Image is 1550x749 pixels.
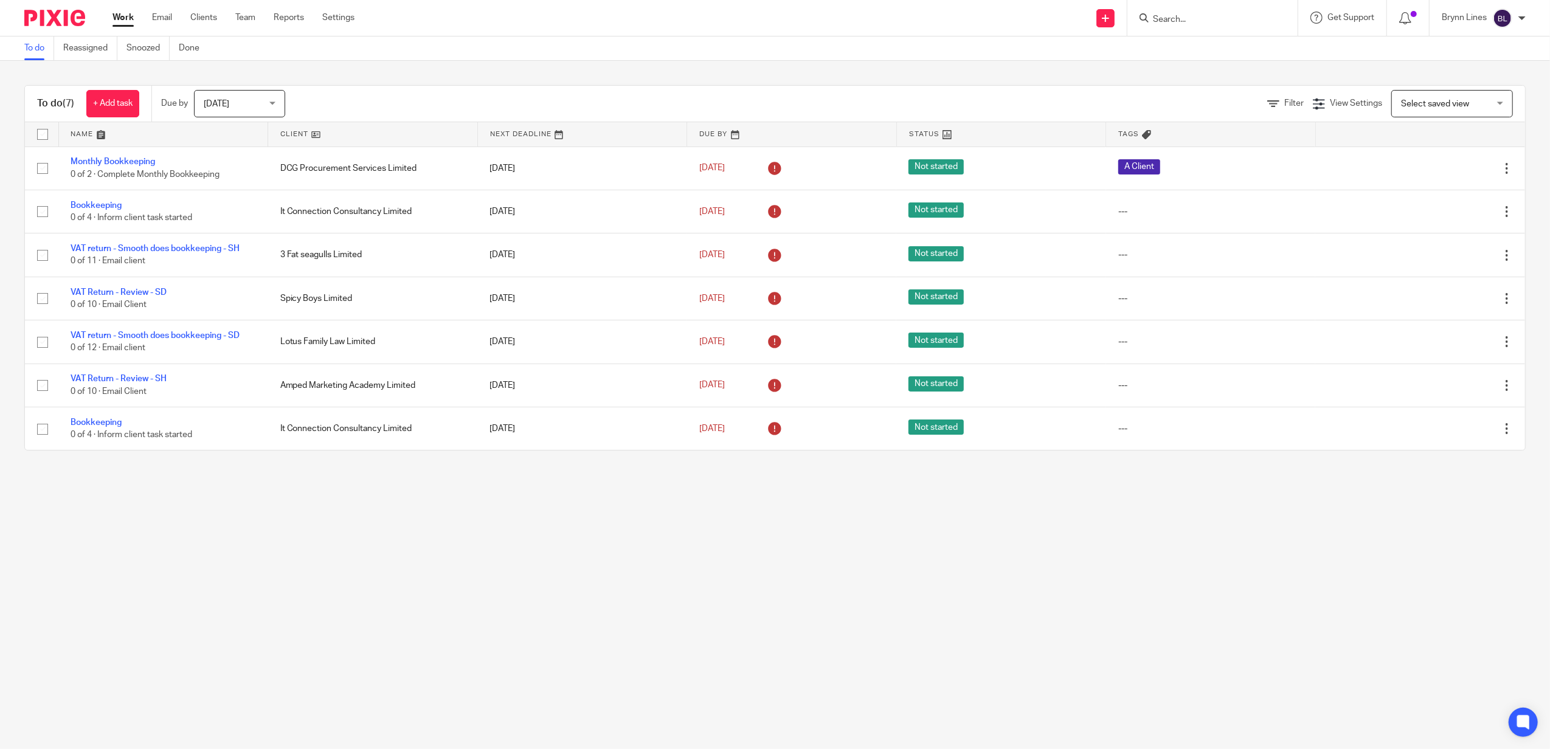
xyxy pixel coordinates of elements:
[71,157,155,166] a: Monthly Bookkeeping
[1118,379,1304,392] div: ---
[268,364,478,407] td: Amped Marketing Academy Limited
[1118,159,1160,174] span: A Client
[37,97,74,110] h1: To do
[1152,15,1261,26] input: Search
[71,213,192,222] span: 0 of 4 · Inform client task started
[268,320,478,364] td: Lotus Family Law Limited
[477,364,687,407] td: [DATE]
[268,147,478,190] td: DCG Procurement Services Limited
[1284,99,1304,108] span: Filter
[477,320,687,364] td: [DATE]
[908,159,964,174] span: Not started
[268,233,478,277] td: 3 Fat seagulls Limited
[699,164,725,173] span: [DATE]
[71,387,147,396] span: 0 of 10 · Email Client
[908,246,964,261] span: Not started
[63,36,117,60] a: Reassigned
[1442,12,1487,24] p: Brynn Lines
[1118,292,1304,305] div: ---
[699,294,725,303] span: [DATE]
[24,10,85,26] img: Pixie
[24,36,54,60] a: To do
[71,300,147,309] span: 0 of 10 · Email Client
[274,12,304,24] a: Reports
[322,12,355,24] a: Settings
[1327,13,1374,22] span: Get Support
[86,90,139,117] a: + Add task
[112,12,134,24] a: Work
[1401,100,1469,108] span: Select saved view
[477,233,687,277] td: [DATE]
[235,12,255,24] a: Team
[908,376,964,392] span: Not started
[179,36,209,60] a: Done
[477,277,687,320] td: [DATE]
[63,98,74,108] span: (7)
[908,289,964,305] span: Not started
[699,250,725,259] span: [DATE]
[268,407,478,450] td: It Connection Consultancy Limited
[908,333,964,348] span: Not started
[1118,205,1304,218] div: ---
[699,337,725,346] span: [DATE]
[71,344,145,353] span: 0 of 12 · Email client
[477,190,687,233] td: [DATE]
[1330,99,1382,108] span: View Settings
[1493,9,1512,28] img: svg%3E
[152,12,172,24] a: Email
[71,418,122,427] a: Bookkeeping
[699,424,725,433] span: [DATE]
[71,257,145,266] span: 0 of 11 · Email client
[908,419,964,435] span: Not started
[71,170,220,179] span: 0 of 2 · Complete Monthly Bookkeeping
[71,374,167,383] a: VAT Return - Review - SH
[908,202,964,218] span: Not started
[71,201,122,210] a: Bookkeeping
[204,100,229,108] span: [DATE]
[1118,423,1304,435] div: ---
[1118,336,1304,348] div: ---
[126,36,170,60] a: Snoozed
[71,331,240,340] a: VAT return - Smooth does bookkeeping - SD
[71,288,167,297] a: VAT Return - Review - SD
[1118,249,1304,261] div: ---
[1118,131,1139,137] span: Tags
[190,12,217,24] a: Clients
[699,207,725,216] span: [DATE]
[268,190,478,233] td: It Connection Consultancy Limited
[699,381,725,390] span: [DATE]
[268,277,478,320] td: Spicy Boys Limited
[161,97,188,109] p: Due by
[71,430,192,439] span: 0 of 4 · Inform client task started
[477,407,687,450] td: [DATE]
[477,147,687,190] td: [DATE]
[71,244,240,253] a: VAT return - Smooth does bookkeeping - SH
